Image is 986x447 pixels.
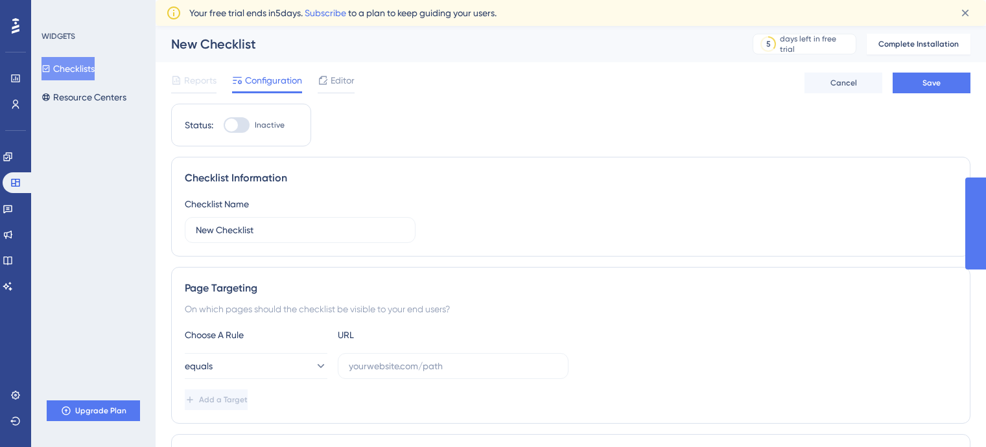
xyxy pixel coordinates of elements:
div: Choose A Rule [185,327,327,343]
button: Upgrade Plan [47,400,140,421]
span: Inactive [255,120,285,130]
button: Checklists [41,57,95,80]
div: days left in free trial [780,34,852,54]
span: Complete Installation [878,39,959,49]
button: equals [185,353,327,379]
div: New Checklist [171,35,720,53]
button: Save [893,73,970,93]
button: Resource Centers [41,86,126,109]
span: Configuration [245,73,302,88]
span: Add a Target [199,395,248,405]
div: URL [338,327,480,343]
span: equals [185,358,213,374]
div: WIDGETS [41,31,75,41]
div: Page Targeting [185,281,957,296]
span: Cancel [830,78,857,88]
iframe: UserGuiding AI Assistant Launcher [932,396,970,435]
div: Checklist Information [185,170,957,186]
button: Complete Installation [867,34,970,54]
div: Checklist Name [185,196,249,212]
div: 5 [766,39,771,49]
span: Your free trial ends in 5 days. to a plan to keep guiding your users. [189,5,497,21]
div: On which pages should the checklist be visible to your end users? [185,301,957,317]
a: Subscribe [305,8,346,18]
div: Status: [185,117,213,133]
button: Cancel [804,73,882,93]
input: yourwebsite.com/path [349,359,558,373]
span: Save [922,78,941,88]
span: Upgrade Plan [75,406,126,416]
span: Reports [184,73,217,88]
button: Add a Target [185,389,248,410]
span: Editor [331,73,355,88]
input: Type your Checklist name [196,223,405,237]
